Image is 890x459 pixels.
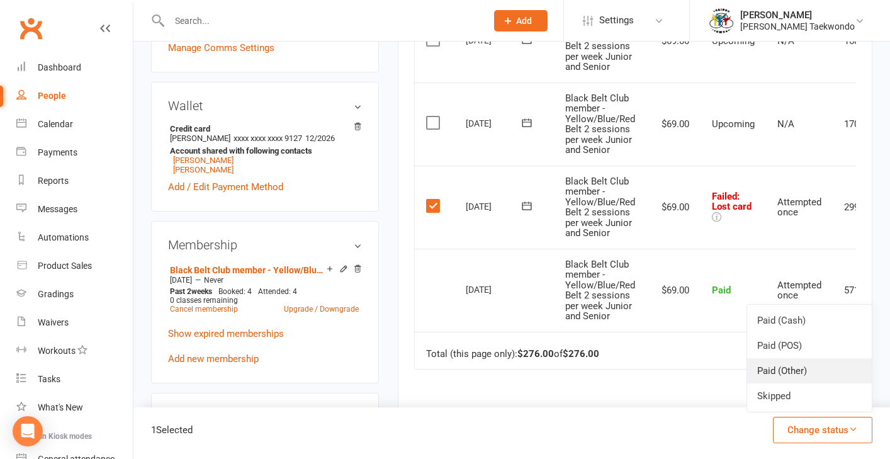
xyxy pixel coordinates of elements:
div: [DATE] [466,196,524,216]
div: What's New [38,402,83,412]
td: $69.00 [646,82,701,166]
a: [PERSON_NAME] [173,165,234,174]
div: Calendar [38,119,73,129]
span: Past 2 [170,287,191,296]
li: [PERSON_NAME] [168,122,362,176]
div: Workouts [38,346,76,356]
div: Gradings [38,289,74,299]
span: Attempted once [777,196,821,218]
div: Automations [38,232,89,242]
img: thumb_image1638236014.png [709,8,734,33]
h3: Membership [168,238,362,252]
div: 1 [151,422,193,438]
a: Add / Edit Payment Method [168,179,283,195]
div: Product Sales [38,261,92,271]
a: Clubworx [15,13,47,44]
div: Payments [38,147,77,157]
span: Attempted once [777,280,821,302]
div: Dashboard [38,62,81,72]
div: Total (this page only): of [426,349,599,360]
h3: Wallet [168,99,362,113]
span: Upcoming [712,118,755,130]
div: Open Intercom Messenger [13,416,43,446]
a: Cancel membership [170,305,238,314]
div: [PERSON_NAME] Taekwondo [740,21,855,32]
span: Selected [156,424,193,436]
a: Upgrade / Downgrade [284,305,359,314]
a: Waivers [16,309,133,337]
div: weeks [167,287,215,296]
div: [DATE] [466,280,524,299]
strong: $276.00 [563,348,599,360]
a: Payments [16,139,133,167]
a: Messages [16,195,133,224]
strong: Credit card [170,124,356,133]
a: Automations [16,224,133,252]
span: N/A [777,118,794,130]
span: Black Belt Club member - Yellow/Blue/Red Belt 2 sessions per week Junior and Senior [565,93,635,156]
span: Never [204,276,223,285]
a: Workouts [16,337,133,365]
span: Booked: 4 [218,287,252,296]
a: Black Belt Club member - Yellow/Blue/Red Belt 2 sessions per week Junior and Senior [170,265,327,275]
a: Reports [16,167,133,195]
a: Add new membership [168,353,259,365]
a: Calendar [16,110,133,139]
a: People [16,82,133,110]
button: Change status [773,417,872,443]
a: What's New [16,394,133,422]
a: Paid (Other) [747,358,872,383]
td: $69.00 [646,166,701,249]
input: Search... [166,12,478,30]
a: [PERSON_NAME] [173,156,234,165]
span: 12/2026 [305,133,335,143]
strong: Account shared with following contacts [170,146,356,156]
a: Manage Comms Settings [168,40,274,55]
span: Failed [712,191,752,213]
a: Dashboard [16,54,133,82]
span: Attended: 4 [258,287,297,296]
span: 0 classes remaining [170,296,238,305]
span: xxxx xxxx xxxx 9127 [234,133,302,143]
a: Paid (POS) [747,333,872,358]
span: Settings [599,6,634,35]
span: Add [516,16,532,26]
span: Black Belt Club member - Yellow/Blue/Red Belt 2 sessions per week Junior and Senior [565,176,635,239]
div: Messages [38,204,77,214]
div: — [167,275,362,285]
div: Waivers [38,317,69,327]
a: Skipped [747,383,872,409]
span: : Lost card [712,191,752,213]
div: Tasks [38,374,60,384]
span: Black Belt Club member - Yellow/Blue/Red Belt 2 sessions per week Junior and Senior [565,259,635,322]
button: Add [494,10,548,31]
a: Tasks [16,365,133,394]
a: Paid (Cash) [747,308,872,333]
div: People [38,91,66,101]
span: [DATE] [170,276,192,285]
span: Paid [712,285,731,296]
div: [DATE] [466,113,524,133]
td: $69.00 [646,249,701,332]
a: Product Sales [16,252,133,280]
div: [PERSON_NAME] [740,9,855,21]
a: Show expired memberships [168,328,284,339]
a: Gradings [16,280,133,309]
strong: $276.00 [517,348,554,360]
div: Reports [38,176,69,186]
